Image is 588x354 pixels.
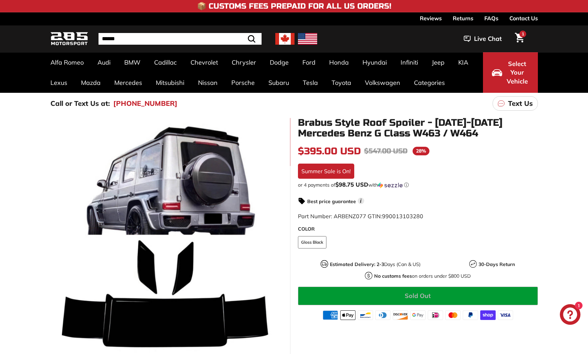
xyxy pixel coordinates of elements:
span: Part Number: ARBENZ077 GTIN: [298,213,423,220]
img: Sezzle [378,182,403,188]
a: Categories [407,73,452,93]
span: $98.75 USD [335,181,368,188]
span: i [358,198,364,204]
strong: 30-Days Return [479,261,515,267]
a: Mercedes [107,73,149,93]
a: Mazda [74,73,107,93]
strong: Estimated Delivery: 2-3 [330,261,384,267]
a: Jeep [425,52,451,73]
a: Mitsubishi [149,73,191,93]
img: visa [498,310,513,320]
img: ideal [428,310,443,320]
a: KIA [451,52,475,73]
span: Live Chat [474,34,502,43]
p: Days (Can & US) [330,261,420,268]
img: american_express [323,310,338,320]
button: Select Your Vehicle [483,52,538,93]
h1: Brabus Style Roof Spoiler - [DATE]-[DATE] Mercedes Benz G Class W463 / W464 [298,118,538,139]
a: Subaru [262,73,296,93]
a: Text Us [493,96,538,111]
a: Tesla [296,73,325,93]
a: Returns [453,12,473,24]
p: on orders under $800 USD [374,273,471,280]
a: Dodge [263,52,296,73]
span: Select Your Vehicle [506,59,529,86]
inbox-online-store-chat: Shopify online store chat [558,304,583,327]
a: Contact Us [509,12,538,24]
button: Live Chat [455,30,511,47]
a: Infiniti [394,52,425,73]
span: 990013103280 [382,213,423,220]
a: Lexus [44,73,74,93]
button: Sold Out [298,287,538,305]
p: Text Us [508,98,533,109]
a: Hyundai [356,52,394,73]
p: Call or Text Us at: [50,98,110,109]
a: Volkswagen [358,73,407,93]
img: Logo_285_Motorsport_areodynamics_components [50,31,88,47]
img: google_pay [410,310,426,320]
img: diners_club [375,310,391,320]
span: 28% [413,147,429,155]
span: $395.00 USD [298,145,361,157]
a: Ford [296,52,322,73]
span: $547.00 USD [364,147,407,155]
a: Toyota [325,73,358,93]
input: Search [99,33,262,45]
img: paypal [463,310,478,320]
img: shopify_pay [480,310,496,320]
a: BMW [117,52,147,73]
img: discover [393,310,408,320]
div: Summer Sale is On! [298,164,354,179]
a: Alfa Romeo [44,52,91,73]
a: Nissan [191,73,224,93]
label: COLOR [298,225,538,233]
a: Honda [322,52,356,73]
a: Audi [91,52,117,73]
a: [PHONE_NUMBER] [113,98,177,109]
img: bancontact [358,310,373,320]
strong: Best price guarantee [307,198,356,204]
a: Porsche [224,73,262,93]
a: FAQs [484,12,498,24]
strong: No customs fees [374,273,412,279]
span: 1 [522,31,524,36]
img: apple_pay [340,310,356,320]
a: Cart [511,27,528,51]
span: Sold Out [405,292,431,300]
img: master [445,310,461,320]
div: or 4 payments of$98.75 USDwithSezzle Click to learn more about Sezzle [298,181,538,188]
div: or 4 payments of with [298,181,538,188]
a: Reviews [420,12,442,24]
a: Cadillac [147,52,184,73]
a: Chevrolet [184,52,225,73]
a: Chrysler [225,52,263,73]
h4: 📦 Customs Fees Prepaid for All US Orders! [197,2,391,10]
